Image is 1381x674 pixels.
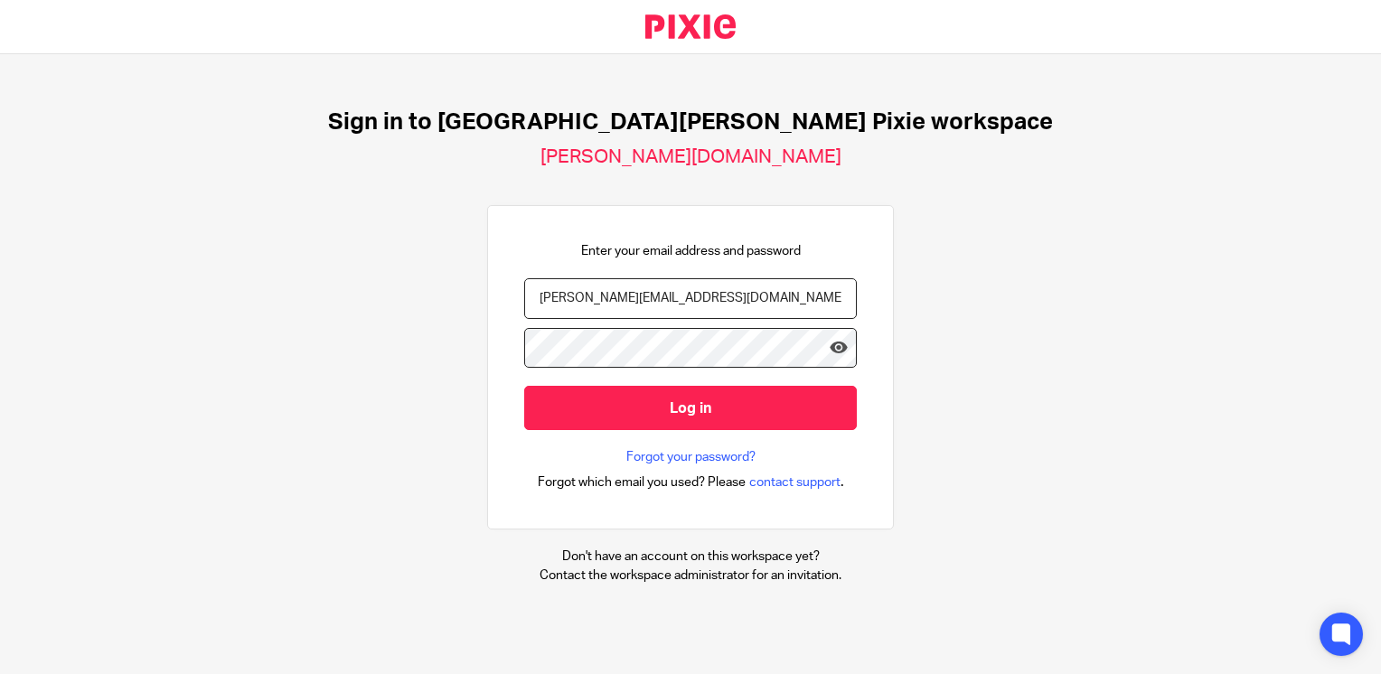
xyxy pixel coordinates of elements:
[328,108,1053,136] h1: Sign in to [GEOGRAPHIC_DATA][PERSON_NAME] Pixie workspace
[581,242,801,260] p: Enter your email address and password
[538,472,844,492] div: .
[540,548,841,566] p: Don't have an account on this workspace yet?
[524,278,857,319] input: name@example.com
[626,448,756,466] a: Forgot your password?
[540,145,841,169] h2: [PERSON_NAME][DOMAIN_NAME]
[540,566,841,585] p: Contact the workspace administrator for an invitation.
[749,473,841,491] span: contact support
[538,473,746,491] span: Forgot which email you used? Please
[524,386,857,430] input: Log in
